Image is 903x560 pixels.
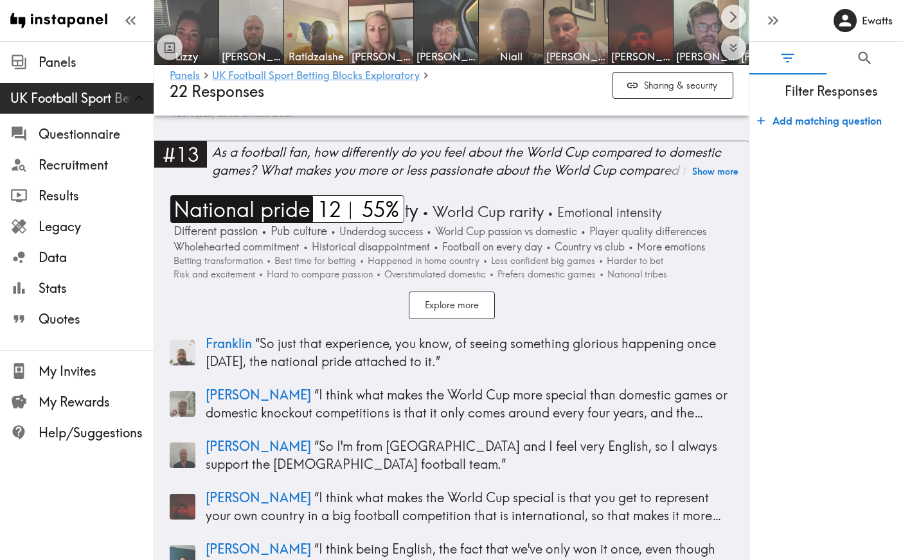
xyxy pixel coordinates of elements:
[170,340,195,365] img: Panelist thumbnail
[323,198,418,223] span: Social unity
[206,437,733,473] p: “ So I'm from [GEOGRAPHIC_DATA] and I feel very English, so I always support the [DEMOGRAPHIC_DAT...
[303,240,308,253] span: •
[331,225,335,238] span: •
[170,329,733,376] a: Panelist thumbnailFranklin “So just that experience, you know, of seeing something glorious happe...
[212,70,420,82] a: UK Football Sport Betting Blocks Exploratory
[721,35,746,60] button: Expand to show all items
[39,393,154,411] span: My Rewards
[170,391,195,417] img: Panelist thumbnail
[483,255,487,267] span: •
[856,49,873,67] span: Search
[170,254,263,268] span: Betting transformation
[271,254,356,268] span: Best time for betting
[170,381,733,427] a: Panelist thumbnail[PERSON_NAME] “I think what makes the World Cup more special than domestic game...
[212,143,749,179] div: As a football fan, how differently do you feel about the World Cup compared to domestic games? Wh...
[439,240,542,254] span: Football on every day
[157,35,183,60] button: Toggle between responses and questions
[170,82,264,101] span: 22 Responses
[434,240,438,253] span: •
[600,268,603,280] span: •
[10,89,154,107] span: UK Football Sport Betting Blocks Exploratory
[432,224,577,239] span: World Cup passion vs domestic
[377,268,380,280] span: •
[264,268,373,281] span: Hard to compare passion
[494,268,596,281] span: Prefers domestic games
[206,438,311,454] span: [PERSON_NAME]
[427,225,431,238] span: •
[39,249,154,267] span: Data
[170,195,310,223] span: National pride
[206,335,733,371] p: “ So just that experience, you know, of seeing something glorious happening once [DATE], the nati...
[749,42,827,74] button: Filter Responses
[551,240,625,254] span: Country vs club
[39,424,154,442] span: Help/Suggestions
[429,202,544,222] span: World Cup rarity
[692,162,738,180] button: Show more
[170,268,255,281] span: Risk and excitement
[481,49,541,64] span: Niall
[170,432,733,478] a: Panelist thumbnail[PERSON_NAME] “So I'm from [GEOGRAPHIC_DATA] and I feel very English, so I alwa...
[206,489,733,525] p: “ I think what makes the World Cup special is that you get to represent your own country in a big...
[752,108,887,134] button: Add matching question
[39,362,154,380] span: My Invites
[170,240,300,254] span: Wholehearted commitment
[206,387,311,403] span: [PERSON_NAME]
[546,240,551,253] span: •
[862,13,893,28] h6: Ewatts
[676,49,735,64] span: [PERSON_NAME]
[490,268,494,280] span: •
[548,204,553,220] span: •
[206,386,733,422] p: “ I think what makes the World Cup more special than domestic games or domestic knockout competit...
[170,494,195,520] img: Panelist thumbnail
[262,223,267,238] span: •
[287,49,346,64] span: Ratidzaishe
[599,255,603,267] span: •
[488,254,595,268] span: Less confident big games
[554,204,662,222] span: Emotional intensity
[581,225,586,238] span: •
[154,141,207,168] div: #13
[170,484,733,530] a: Panelist thumbnail[PERSON_NAME] “I think what makes the World Cup special is that you get to repr...
[409,292,495,319] button: Explore more
[612,72,733,100] button: Sharing & security
[170,442,195,468] img: Panelist thumbnail
[154,141,749,190] a: #13As a football fan, how differently do you feel about the World Cup compared to domestic games?...
[360,255,364,267] span: •
[170,70,200,82] a: Panels
[39,53,154,71] span: Panels
[39,187,154,205] span: Results
[629,240,633,253] span: •
[157,49,216,64] span: Lizzy
[336,224,423,239] span: Underdog success
[206,489,311,505] span: [PERSON_NAME]
[39,218,154,236] span: Legacy
[39,156,154,174] span: Recruitment
[39,279,154,297] span: Stats
[721,4,746,30] button: Scroll right
[603,254,663,268] span: Harder to bet
[381,268,486,281] span: Overstimulated domestic
[206,541,311,557] span: [PERSON_NAME]
[586,224,706,239] span: Player quality differences
[267,223,327,240] span: Pub culture
[604,268,667,281] span: National tribes
[546,49,605,64] span: [PERSON_NAME]
[39,125,154,143] span: Questionnaire
[170,223,258,240] span: Different passion
[352,49,411,64] span: [PERSON_NAME]
[314,199,322,222] span: •
[760,82,903,100] span: Filter Responses
[259,268,263,280] span: •
[39,310,154,328] span: Quotes
[364,254,479,268] span: Happened in home country
[611,49,670,64] span: Yashvardhan
[267,255,271,267] span: •
[222,49,281,64] span: [PERSON_NAME]
[308,240,430,254] span: Historical disappointment
[634,240,705,254] span: More emotions
[422,202,429,221] span: •
[206,335,252,351] span: Franklin
[416,49,476,64] span: [PERSON_NAME]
